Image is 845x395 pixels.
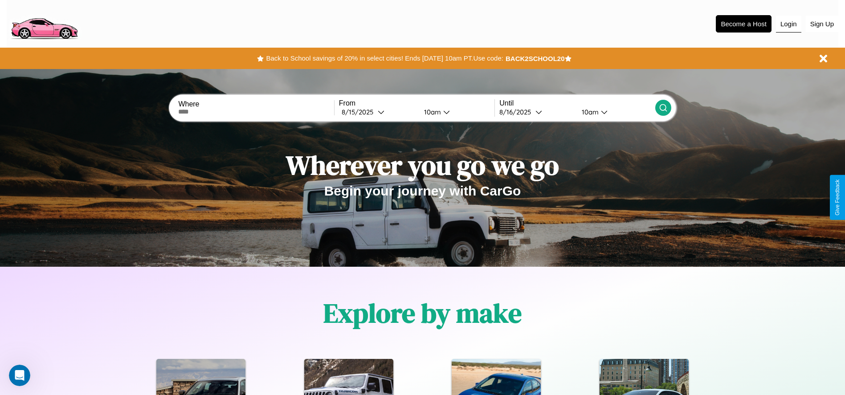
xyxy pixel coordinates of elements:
button: Sign Up [806,16,838,32]
div: 10am [577,108,601,116]
label: Until [499,99,655,107]
button: 8/15/2025 [339,107,417,117]
div: 8 / 15 / 2025 [342,108,378,116]
button: 10am [575,107,655,117]
div: 8 / 16 / 2025 [499,108,535,116]
button: Login [776,16,801,33]
h1: Explore by make [323,295,522,331]
b: BACK2SCHOOL20 [506,55,565,62]
button: 10am [417,107,495,117]
img: logo [7,4,82,41]
iframe: Intercom live chat [9,365,30,386]
button: Become a Host [716,15,772,33]
button: Back to School savings of 20% in select cities! Ends [DATE] 10am PT.Use code: [264,52,505,65]
label: From [339,99,494,107]
div: 10am [420,108,443,116]
label: Where [178,100,334,108]
div: Give Feedback [834,179,841,216]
